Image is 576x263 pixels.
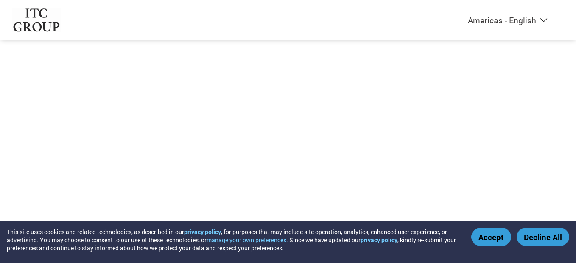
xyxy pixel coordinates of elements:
[12,8,61,32] img: ITC Group
[7,228,459,252] div: This site uses cookies and related technologies, as described in our , for purposes that may incl...
[207,236,286,244] button: manage your own preferences
[471,228,511,246] button: Accept
[517,228,569,246] button: Decline All
[361,236,397,244] a: privacy policy
[184,228,221,236] a: privacy policy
